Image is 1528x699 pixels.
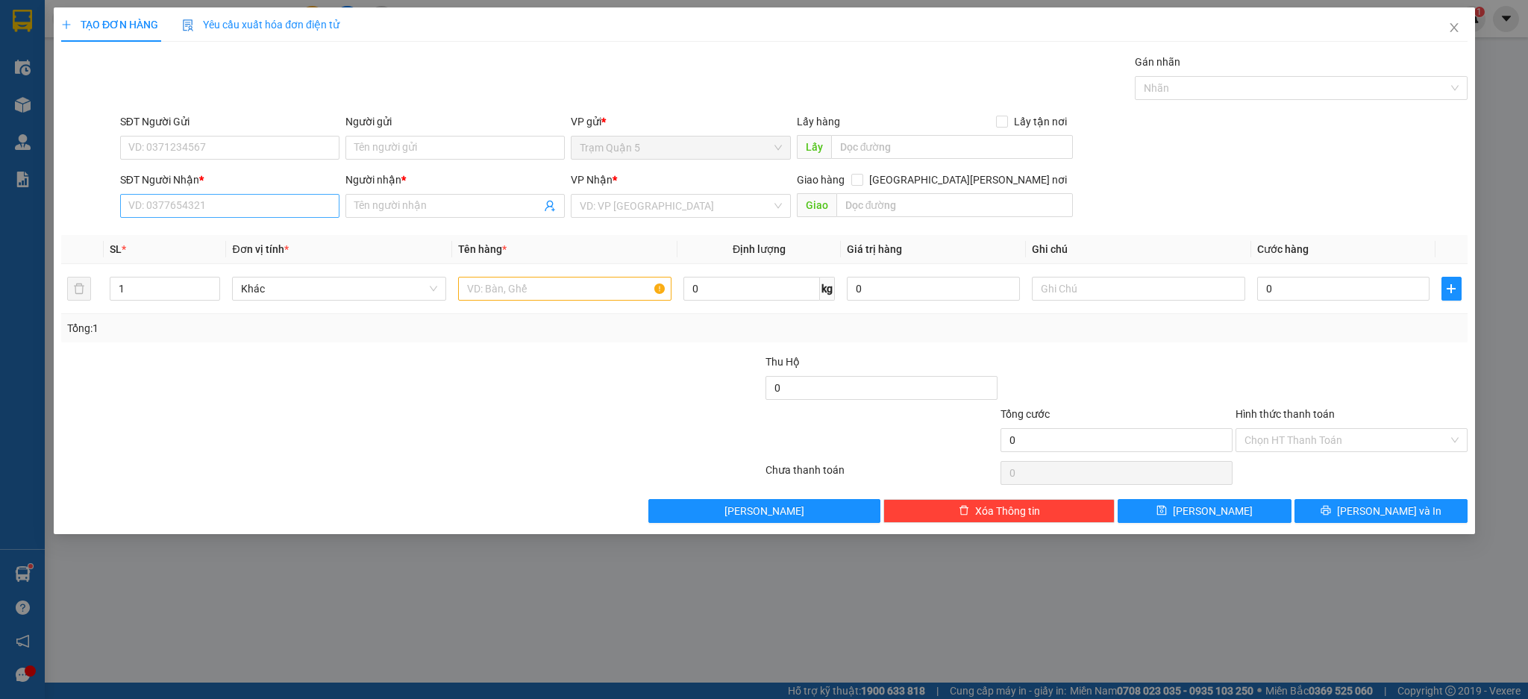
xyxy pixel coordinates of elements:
[182,19,194,31] img: icon
[1135,56,1180,68] label: Gán nhãn
[61,19,158,31] span: TẠO ĐƠN HÀNG
[796,116,839,128] span: Lấy hàng
[974,503,1039,519] span: Xóa Thông tin
[457,277,671,301] input: VD: Bàn, Ghế
[764,462,999,488] div: Chưa thanh toán
[571,174,613,186] span: VP Nhận
[1432,7,1474,49] button: Close
[958,505,968,517] span: delete
[1007,113,1072,130] span: Lấy tận nơi
[836,193,1072,217] input: Dọc đường
[765,356,800,368] span: Thu Hộ
[182,19,339,31] span: Yêu cầu xuất hóa đơn điện tử
[883,499,1115,523] button: deleteXóa Thông tin
[1442,283,1461,295] span: plus
[1294,499,1467,523] button: printer[PERSON_NAME] và In
[1336,503,1441,519] span: [PERSON_NAME] và In
[1156,505,1167,517] span: save
[1441,277,1462,301] button: plus
[67,277,91,301] button: delete
[1025,235,1250,264] th: Ghi chú
[1447,22,1459,34] span: close
[345,113,565,130] div: Người gửi
[1320,505,1330,517] span: printer
[1173,503,1253,519] span: [PERSON_NAME]
[796,174,844,186] span: Giao hàng
[232,243,288,255] span: Đơn vị tính
[847,243,902,255] span: Giá trị hàng
[862,172,1072,188] span: [GEOGRAPHIC_DATA][PERSON_NAME] nơi
[580,137,781,159] span: Trạm Quận 5
[345,172,565,188] div: Người nhận
[796,193,836,217] span: Giao
[830,135,1072,159] input: Dọc đường
[733,243,786,255] span: Định lượng
[648,499,880,523] button: [PERSON_NAME]
[119,172,339,188] div: SĐT Người Nhận
[67,320,590,336] div: Tổng: 1
[1236,408,1335,420] label: Hình thức thanh toán
[544,200,556,212] span: user-add
[109,243,121,255] span: SL
[119,113,339,130] div: SĐT Người Gửi
[820,277,835,301] span: kg
[457,243,506,255] span: Tên hàng
[1001,408,1050,420] span: Tổng cước
[1031,277,1244,301] input: Ghi Chú
[1256,243,1308,255] span: Cước hàng
[847,277,1019,301] input: 0
[1118,499,1291,523] button: save[PERSON_NAME]
[241,278,436,300] span: Khác
[724,503,804,519] span: [PERSON_NAME]
[61,19,72,30] span: plus
[571,113,790,130] div: VP gửi
[796,135,830,159] span: Lấy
